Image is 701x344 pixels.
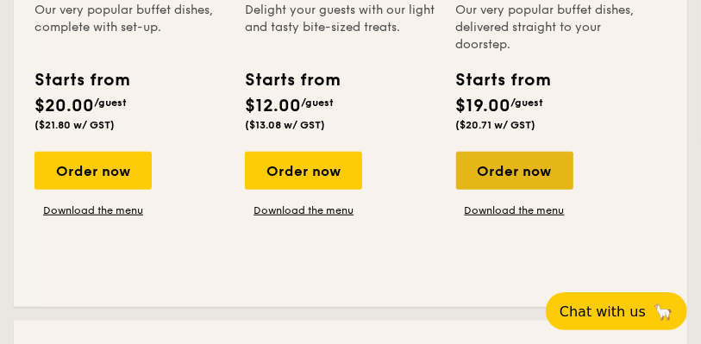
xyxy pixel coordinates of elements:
a: Download the menu [245,203,362,217]
span: $12.00 [245,96,301,116]
span: /guest [511,97,544,109]
div: Order now [456,152,573,190]
div: Order now [34,152,152,190]
span: /guest [301,97,334,109]
span: ($13.08 w/ GST) [245,119,325,131]
span: ($21.80 w/ GST) [34,119,115,131]
div: Delight your guests with our light and tasty bite-sized treats. [245,2,435,53]
button: Chat with us🦙 [546,292,687,330]
div: Starts from [245,67,333,93]
div: Our very popular buffet dishes, delivered straight to your doorstep. [456,2,658,53]
span: $20.00 [34,96,94,116]
span: 🦙 [653,302,673,322]
span: Chat with us [560,303,646,320]
div: Order now [245,152,362,190]
span: $19.00 [456,96,511,116]
a: Download the menu [34,203,152,217]
span: ($20.71 w/ GST) [456,119,536,131]
div: Our very popular buffet dishes, complete with set-up. [34,2,224,53]
a: Download the menu [456,203,573,217]
div: Starts from [34,67,122,93]
span: /guest [94,97,127,109]
div: Starts from [456,67,550,93]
